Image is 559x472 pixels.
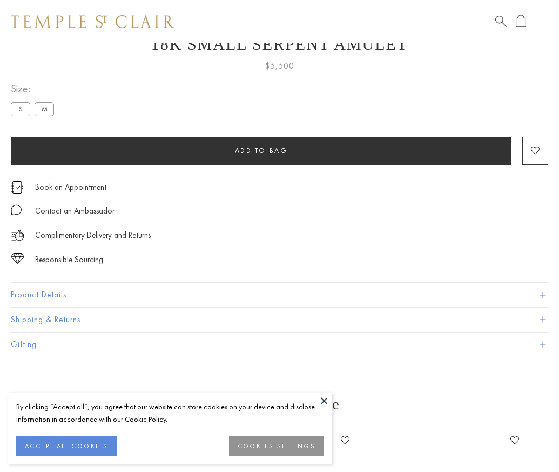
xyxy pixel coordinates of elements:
[265,59,294,73] span: $5,500
[16,436,117,456] button: ACCEPT ALL COOKIES
[11,333,548,357] button: Gifting
[229,436,324,456] button: COOKIES SETTINGS
[11,15,174,28] img: Temple St. Clair
[235,146,288,155] span: Add to bag
[11,308,548,332] button: Shipping & Returns
[11,181,24,194] img: icon_appointment.svg
[11,253,24,264] img: icon_sourcing.svg
[35,229,151,242] p: Complimentary Delivery and Returns
[11,35,548,54] h1: 18K Small Serpent Amulet
[35,253,103,267] div: Responsible Sourcing
[11,102,30,116] label: S
[516,15,526,28] a: Open Shopping Bag
[35,102,54,116] label: M
[11,80,58,98] span: Size:
[35,204,115,218] div: Contact an Ambassador
[495,15,507,28] a: Search
[11,283,548,307] button: Product Details
[11,204,22,215] img: MessageIcon-01_2.svg
[16,401,324,426] div: By clicking “Accept all”, you agree that our website can store cookies on your device and disclos...
[535,15,548,28] button: Open navigation
[11,137,511,165] button: Add to bag
[35,181,106,193] a: Book an Appointment
[11,229,24,242] img: icon_delivery.svg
